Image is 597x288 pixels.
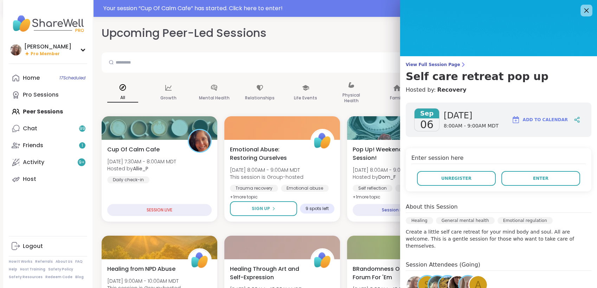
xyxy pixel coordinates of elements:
[107,158,176,165] span: [DATE] 7:30AM - 8:00AM MDT
[230,166,303,174] span: [DATE] 8:00AM - 9:00AM MDT
[406,86,591,94] h4: Hosted by:
[23,91,59,99] div: Pro Sessions
[444,110,499,121] span: [DATE]
[9,137,87,154] a: Friends1
[9,11,87,36] img: ShareWell Nav Logo
[245,94,275,102] p: Relationships
[23,242,43,250] div: Logout
[23,158,44,166] div: Activity
[23,175,36,183] div: Host
[9,267,17,272] a: Help
[411,154,586,164] h4: Enter session here
[533,175,548,182] span: Enter
[501,171,580,186] button: Enter
[199,94,230,102] p: Mental Health
[378,174,396,181] b: Dom_F
[102,25,267,41] h2: Upcoming Peer-Led Sessions
[406,62,591,67] span: View Full Session Page
[79,159,85,165] span: 9 +
[508,111,571,128] button: Add to Calendar
[437,86,466,94] a: Recovery
[35,259,53,264] a: Referrals
[75,259,83,264] a: FAQ
[107,165,176,172] span: Hosted by
[107,265,175,273] span: Healing from NPD Abuse
[281,185,329,192] div: Emotional abuse
[9,70,87,86] a: Home17Scheduled
[353,145,425,162] span: Pop Up! Weekend Session!
[230,201,297,216] button: Sign Up
[189,130,211,152] img: Allie_P
[9,120,87,137] a: Chat99
[189,249,211,271] img: ShareWell
[353,185,392,192] div: Self reflection
[56,259,72,264] a: About Us
[133,165,148,172] b: Allie_P
[252,205,270,212] span: Sign Up
[306,206,329,211] span: 9 spots left
[24,43,71,51] div: [PERSON_NAME]
[31,51,60,57] span: Pro Member
[336,91,367,105] p: Physical Health
[406,228,591,249] p: Create a little self care retreat for your mind body and soul. All are welcome. This is a gentle ...
[9,238,87,255] a: Logout
[23,74,40,82] div: Home
[353,204,436,216] div: Session Full
[294,94,317,102] p: Life Events
[9,259,32,264] a: How It Works
[59,75,85,81] span: 17 Scheduled
[107,204,212,216] div: SESSION LIVE
[415,109,439,118] span: Sep
[230,145,303,162] span: Emotional Abuse: Restoring Ourselves
[312,249,333,271] img: ShareWell
[107,93,138,103] p: All
[406,217,433,224] div: Healing
[512,116,520,124] img: ShareWell Logomark
[353,174,423,181] span: Hosted by
[395,185,426,192] div: Self-care
[82,143,83,149] span: 1
[10,44,21,55] img: dodi
[406,62,591,83] a: View Full Session PageSelf care retreat pop up
[420,118,434,131] span: 06
[353,166,423,174] span: [DATE] 8:00AM - 9:00AM MDT
[23,142,43,149] div: Friends
[9,154,87,171] a: Activity9+
[45,275,72,280] a: Redeem Code
[107,145,160,154] span: Cup Of Calm Cafe
[436,217,495,224] div: General mental health
[107,176,149,183] div: Daily check-in
[230,185,278,192] div: Trauma recovery
[48,267,73,272] a: Safety Policy
[417,171,496,186] button: Unregister
[23,125,37,132] div: Chat
[406,261,591,271] h4: Session Attendees (Going)
[312,130,333,152] img: ShareWell
[406,203,458,211] h4: About this Session
[353,265,425,282] span: BRandomness Open Forum For 'Em
[230,265,303,282] span: Healing Through Art and Self-Expression
[75,275,84,280] a: Blog
[160,94,176,102] p: Growth
[9,275,43,280] a: Safety Resources
[20,267,45,272] a: Host Training
[9,86,87,103] a: Pro Sessions
[79,126,85,132] span: 99
[441,175,471,182] span: Unregister
[406,70,591,83] h3: Self care retreat pop up
[103,4,590,13] div: Your session “ Cup Of Calm Cafe ” has started. Click here to enter!
[523,117,568,123] span: Add to Calendar
[107,277,181,284] span: [DATE] 9:00AM - 10:00AM MDT
[444,123,499,130] span: 8:00AM - 9:00AM MDT
[9,171,87,188] a: Host
[230,174,303,181] span: This session is Group-hosted
[497,217,553,224] div: Emotional regulation
[390,94,404,102] p: Family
